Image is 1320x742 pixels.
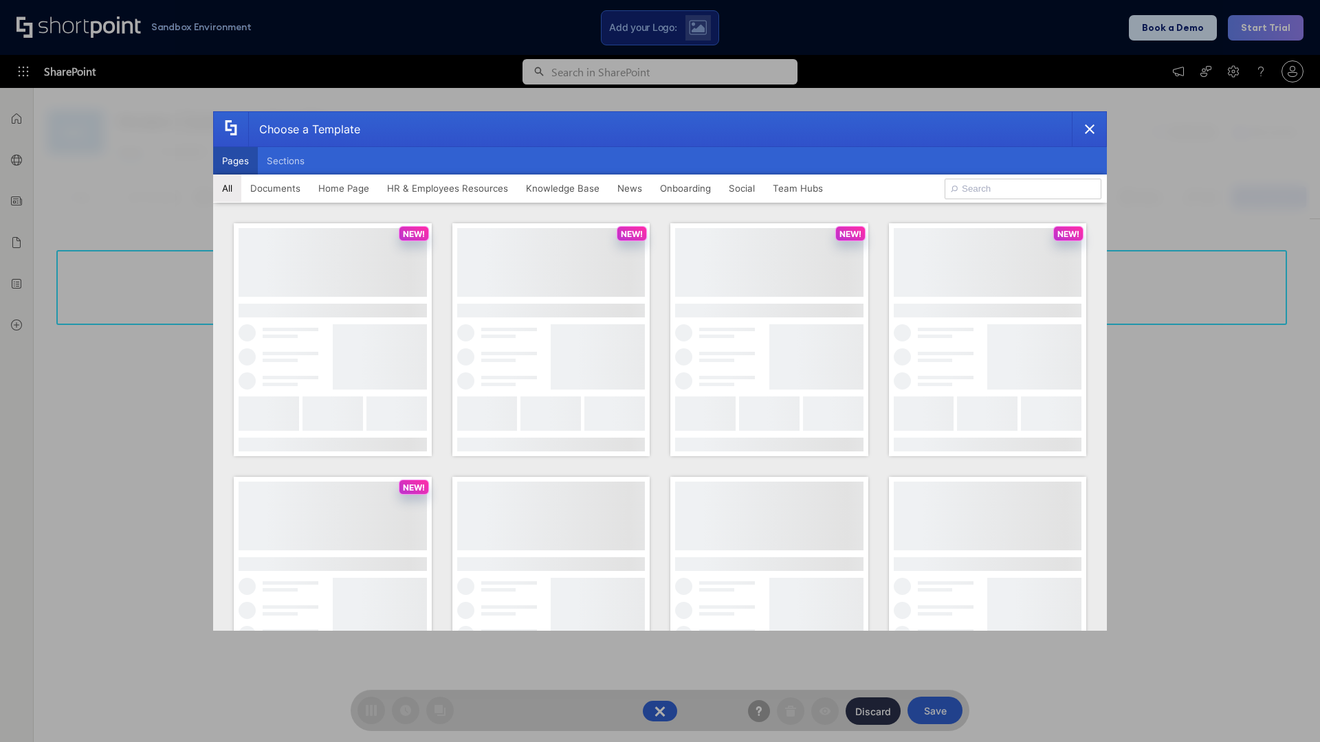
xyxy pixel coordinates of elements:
[309,175,378,202] button: Home Page
[839,229,861,239] p: NEW!
[1057,229,1079,239] p: NEW!
[403,229,425,239] p: NEW!
[621,229,643,239] p: NEW!
[720,175,764,202] button: Social
[213,147,258,175] button: Pages
[403,482,425,493] p: NEW!
[258,147,313,175] button: Sections
[517,175,608,202] button: Knowledge Base
[248,112,360,146] div: Choose a Template
[945,179,1101,199] input: Search
[651,175,720,202] button: Onboarding
[1251,676,1320,742] iframe: Chat Widget
[213,111,1107,631] div: template selector
[608,175,651,202] button: News
[213,175,241,202] button: All
[764,175,832,202] button: Team Hubs
[378,175,517,202] button: HR & Employees Resources
[241,175,309,202] button: Documents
